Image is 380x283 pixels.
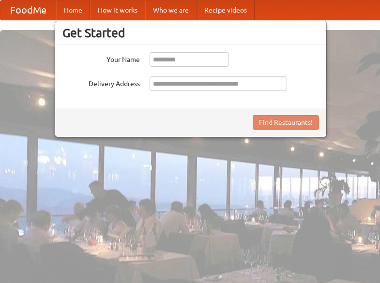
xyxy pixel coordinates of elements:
[253,115,319,130] button: Find Restaurants!
[62,76,140,89] label: Delivery Address
[62,26,319,40] h3: Get Started
[145,0,197,20] a: Who we are
[56,0,90,20] a: Home
[0,0,56,20] a: FoodMe
[90,0,145,20] a: How it works
[62,52,140,64] label: Your Name
[197,0,255,20] a: Recipe videos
